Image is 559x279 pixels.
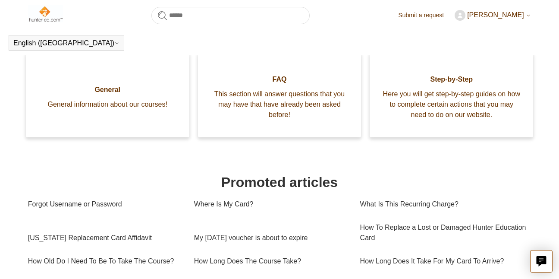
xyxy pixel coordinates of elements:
span: FAQ [211,74,349,85]
a: My [DATE] voucher is about to expire [194,226,347,250]
span: This section will answer questions that you may have that have already been asked before! [211,89,349,120]
span: General [39,85,176,95]
a: How Old Do I Need To Be To Take The Course? [28,250,181,273]
button: Live chat [530,250,553,273]
a: How To Replace a Lost or Damaged Hunter Education Card [360,216,526,250]
a: Step-by-Step Here you will get step-by-step guides on how to complete certain actions that you ma... [370,53,533,137]
a: What Is This Recurring Charge? [360,193,526,216]
a: Forgot Username or Password [28,193,181,216]
input: Search [151,7,310,24]
span: [PERSON_NAME] [467,11,524,19]
span: Step-by-Step [383,74,520,85]
a: [US_STATE] Replacement Card Affidavit [28,226,181,250]
span: General information about our courses! [39,99,176,110]
img: Hunter-Ed Help Center home page [28,5,63,22]
span: Here you will get step-by-step guides on how to complete certain actions that you may need to do ... [383,89,520,120]
a: How Long Does It Take For My Card To Arrive? [360,250,526,273]
a: FAQ This section will answer questions that you may have that have already been asked before! [198,53,361,137]
h1: Promoted articles [28,172,531,193]
button: English ([GEOGRAPHIC_DATA]) [13,39,119,47]
a: Submit a request [398,11,452,20]
button: [PERSON_NAME] [455,10,531,21]
a: General General information about our courses! [26,53,189,137]
a: How Long Does The Course Take? [194,250,347,273]
a: Where Is My Card? [194,193,347,216]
